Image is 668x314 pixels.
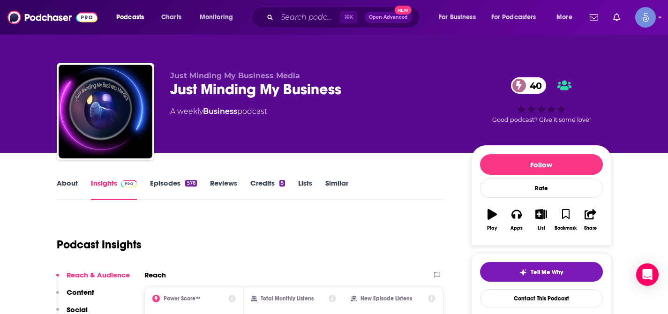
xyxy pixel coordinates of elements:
[635,7,656,28] img: User Profile
[161,11,181,24] span: Charts
[110,10,156,25] button: open menu
[67,288,94,297] p: Content
[520,77,547,94] span: 40
[203,107,237,116] a: Business
[67,270,130,279] p: Reach & Audience
[510,225,523,231] div: Apps
[439,11,476,24] span: For Business
[487,225,497,231] div: Play
[279,180,285,187] div: 5
[8,8,98,26] img: Podchaser - Follow, Share and Rate Podcasts
[250,179,285,200] a: Credits5
[325,179,348,200] a: Similar
[116,11,144,24] span: Podcasts
[340,11,357,23] span: ⌘ K
[485,10,550,25] button: open menu
[150,179,196,200] a: Episodes576
[491,11,536,24] span: For Podcasters
[59,65,152,158] img: Just Minding My Business
[531,269,563,276] span: Tell Me Why
[480,262,603,282] button: tell me why sparkleTell Me Why
[529,203,553,237] button: List
[555,225,577,231] div: Bookmark
[480,289,603,307] a: Contact This Podcast
[586,9,602,25] a: Show notifications dropdown
[578,203,602,237] button: Share
[554,203,578,237] button: Bookmark
[504,203,529,237] button: Apps
[67,305,88,314] p: Social
[91,179,137,200] a: InsightsPodchaser Pro
[360,295,412,302] h2: New Episode Listens
[609,9,624,25] a: Show notifications dropdown
[471,71,612,129] div: 40Good podcast? Give it some love!
[480,203,504,237] button: Play
[144,270,166,279] h2: Reach
[200,11,233,24] span: Monitoring
[170,71,300,80] span: Just Minding My Business Media
[395,6,412,15] span: New
[57,238,142,252] h1: Podcast Insights
[57,179,78,200] a: About
[480,154,603,175] button: Follow
[193,10,245,25] button: open menu
[511,77,547,94] a: 40
[164,295,200,302] h2: Power Score™
[584,225,597,231] div: Share
[432,10,488,25] button: open menu
[155,10,187,25] a: Charts
[635,7,656,28] button: Show profile menu
[492,116,591,123] span: Good podcast? Give it some love!
[369,15,408,20] span: Open Advanced
[298,179,312,200] a: Lists
[56,270,130,288] button: Reach & Audience
[635,7,656,28] span: Logged in as Spiral5-G1
[636,263,659,286] div: Open Intercom Messenger
[538,225,545,231] div: List
[261,295,314,302] h2: Total Monthly Listens
[519,269,527,276] img: tell me why sparkle
[277,10,340,25] input: Search podcasts, credits, & more...
[480,179,603,198] div: Rate
[556,11,572,24] span: More
[185,180,196,187] div: 576
[170,106,267,117] div: A weekly podcast
[260,7,429,28] div: Search podcasts, credits, & more...
[365,12,412,23] button: Open AdvancedNew
[550,10,584,25] button: open menu
[56,288,94,305] button: Content
[210,179,237,200] a: Reviews
[121,180,137,187] img: Podchaser Pro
